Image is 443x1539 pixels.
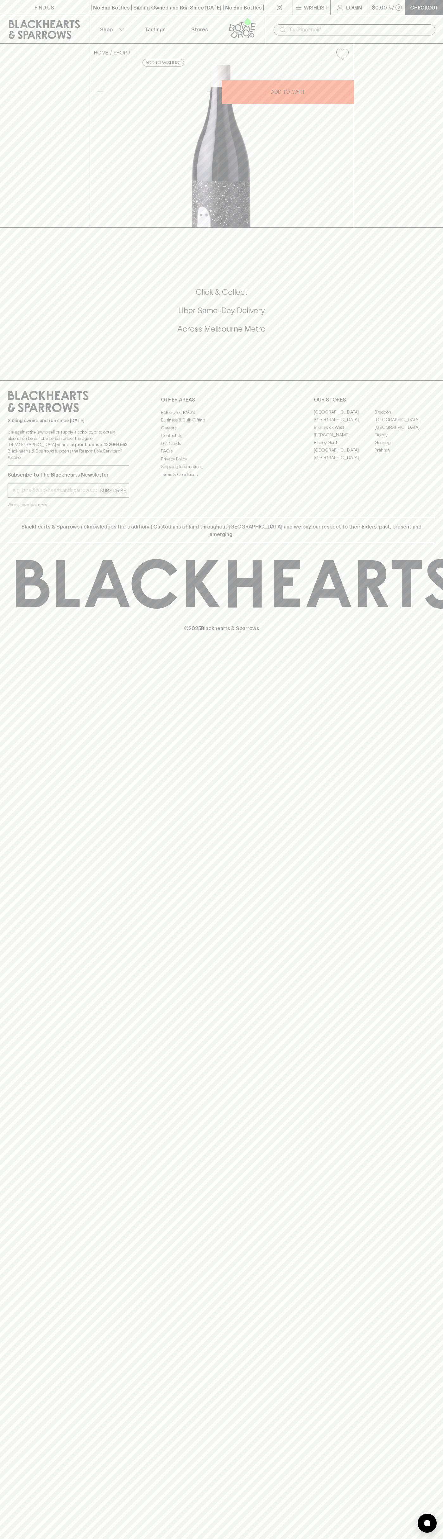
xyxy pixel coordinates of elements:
a: Bottle Drop FAQ's [161,408,282,416]
p: Sibling owned and run since [DATE] [8,417,129,424]
input: e.g. jane@blackheartsandsparrows.com.au [13,485,97,496]
h5: Click & Collect [8,287,435,297]
h5: Across Melbourne Metro [8,324,435,334]
a: Shipping Information [161,463,282,471]
p: We will never spam you [8,501,129,508]
input: Try "Pinot noir" [289,25,430,35]
a: [GEOGRAPHIC_DATA] [375,424,435,431]
p: Shop [100,26,113,33]
a: Tastings [133,15,177,43]
a: [GEOGRAPHIC_DATA] [314,446,375,454]
p: Blackhearts & Sparrows acknowledges the traditional Custodians of land throughout [GEOGRAPHIC_DAT... [12,523,431,538]
a: Braddon [375,408,435,416]
p: Tastings [145,26,165,33]
a: Careers [161,424,282,432]
button: Add to wishlist [142,59,184,66]
a: Terms & Conditions [161,471,282,478]
button: ADD TO CART [222,80,354,104]
p: It is against the law to sell or supply alcohol to, or to obtain alcohol on behalf of a person un... [8,429,129,460]
a: Fitzroy North [314,439,375,446]
p: Checkout [410,4,439,11]
p: FIND US [35,4,54,11]
a: Gift Cards [161,440,282,447]
button: Shop [89,15,133,43]
a: Contact Us [161,432,282,440]
a: Business & Bulk Gifting [161,416,282,424]
a: Stores [177,15,222,43]
p: Wishlist [304,4,328,11]
p: 0 [397,6,400,9]
h5: Uber Same-Day Delivery [8,305,435,316]
a: [GEOGRAPHIC_DATA] [314,416,375,424]
img: bubble-icon [424,1520,430,1526]
p: OTHER AREAS [161,396,282,403]
p: ADD TO CART [271,88,305,96]
p: Subscribe to The Blackhearts Newsletter [8,471,129,478]
button: SUBSCRIBE [97,484,129,497]
p: OUR STORES [314,396,435,403]
a: [GEOGRAPHIC_DATA] [314,408,375,416]
a: Fitzroy [375,431,435,439]
p: $0.00 [372,4,387,11]
a: FAQ's [161,447,282,455]
a: [GEOGRAPHIC_DATA] [314,454,375,462]
a: Brunswick West [314,424,375,431]
strong: Liquor License #32064953 [69,442,128,447]
a: [GEOGRAPHIC_DATA] [375,416,435,424]
img: 35192.png [89,65,354,227]
button: Add to wishlist [334,46,351,62]
a: [PERSON_NAME] [314,431,375,439]
p: Stores [191,26,208,33]
p: SUBSCRIBE [100,487,126,494]
div: Call to action block [8,262,435,368]
a: Geelong [375,439,435,446]
a: Prahran [375,446,435,454]
p: Login [346,4,362,11]
a: SHOP [113,50,127,55]
a: Privacy Policy [161,455,282,463]
a: HOME [94,50,109,55]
